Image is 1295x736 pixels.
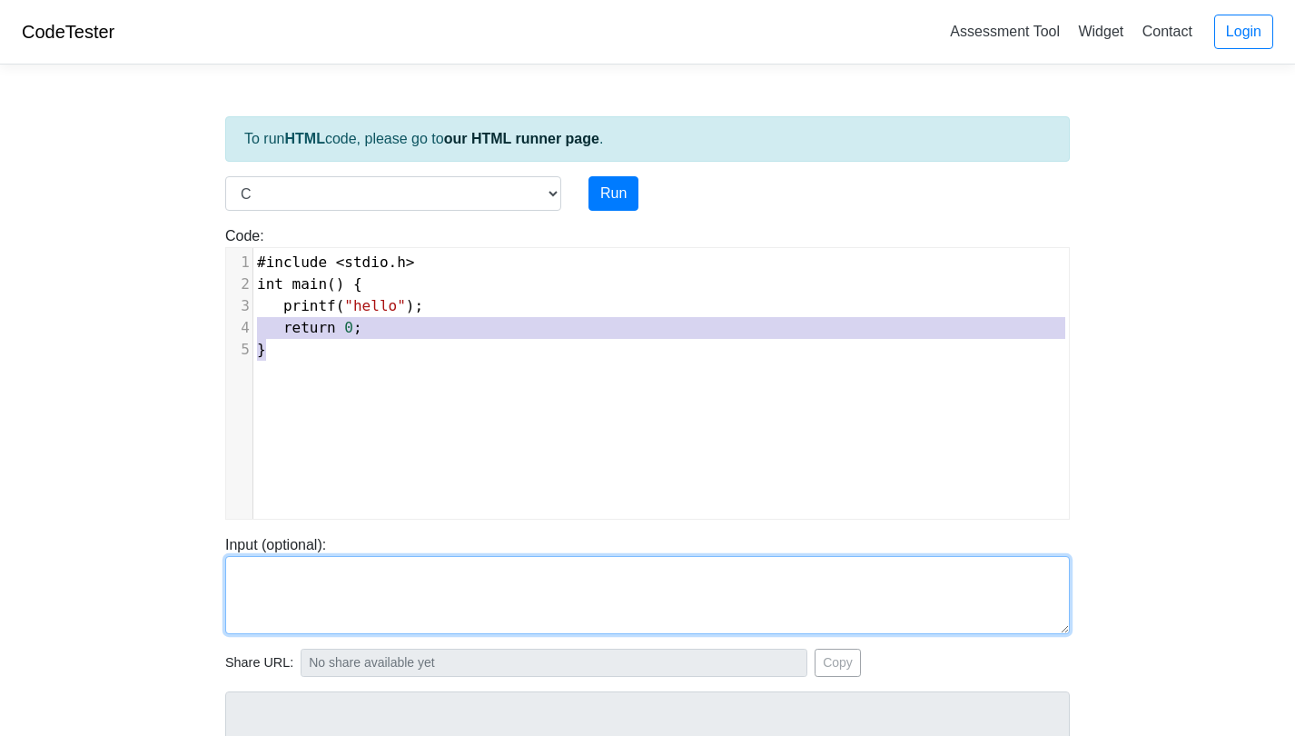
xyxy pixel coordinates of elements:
[943,16,1067,46] a: Assessment Tool
[283,297,336,314] span: printf
[226,317,252,339] div: 4
[257,275,283,293] span: int
[588,176,638,211] button: Run
[815,649,861,677] button: Copy
[336,254,345,271] span: <
[257,275,362,293] span: () {
[344,254,388,271] span: stdio
[257,319,362,336] span: ;
[1214,15,1273,49] a: Login
[284,131,324,146] strong: HTML
[225,653,293,673] span: Share URL:
[22,22,114,42] a: CodeTester
[444,131,599,146] a: our HTML runner page
[344,319,353,336] span: 0
[406,254,415,271] span: >
[226,274,252,295] div: 2
[212,225,1083,520] div: Code:
[226,295,252,317] div: 3
[283,319,336,336] span: return
[257,341,266,358] span: }
[226,339,252,361] div: 5
[257,254,415,271] span: .
[397,254,406,271] span: h
[1135,16,1200,46] a: Contact
[257,254,327,271] span: #include
[301,649,807,677] input: No share available yet
[344,297,405,314] span: "hello"
[212,534,1083,634] div: Input (optional):
[225,116,1070,162] div: To run code, please go to .
[1071,16,1131,46] a: Widget
[226,252,252,274] div: 1
[292,275,328,293] span: main
[257,297,423,314] span: ( );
